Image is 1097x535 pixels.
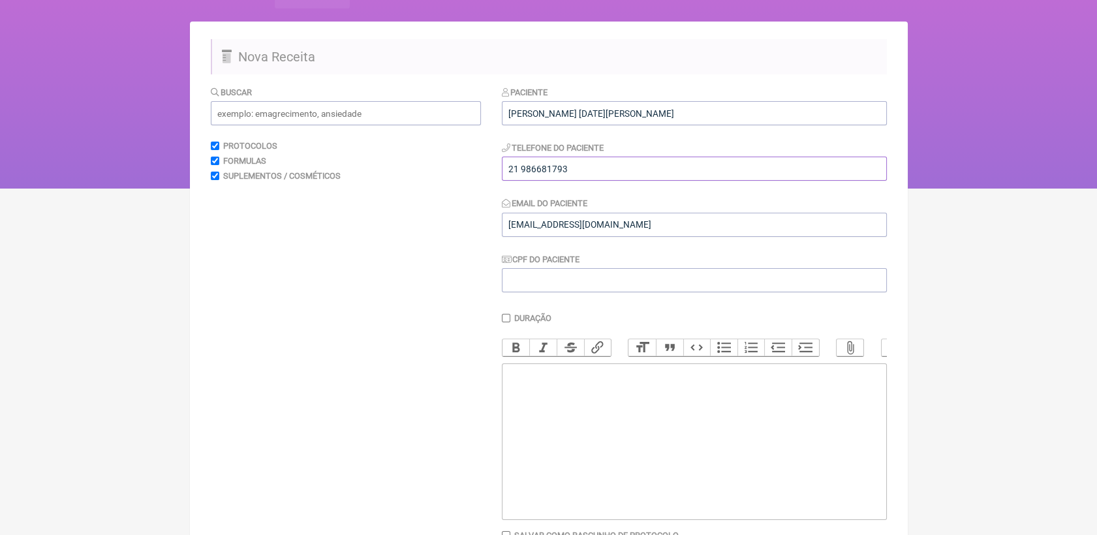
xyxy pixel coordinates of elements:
[211,87,253,97] label: Buscar
[710,339,737,356] button: Bullets
[502,143,604,153] label: Telefone do Paciente
[529,339,557,356] button: Italic
[211,101,481,125] input: exemplo: emagrecimento, ansiedade
[628,339,656,356] button: Heading
[211,39,887,74] h2: Nova Receita
[514,313,551,323] label: Duração
[502,254,580,264] label: CPF do Paciente
[502,87,548,97] label: Paciente
[882,339,909,356] button: Undo
[223,156,266,166] label: Formulas
[764,339,792,356] button: Decrease Level
[223,141,277,151] label: Protocolos
[737,339,765,356] button: Numbers
[837,339,864,356] button: Attach Files
[683,339,711,356] button: Code
[584,339,611,356] button: Link
[223,171,341,181] label: Suplementos / Cosméticos
[502,339,530,356] button: Bold
[502,198,588,208] label: Email do Paciente
[557,339,584,356] button: Strikethrough
[792,339,819,356] button: Increase Level
[656,339,683,356] button: Quote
